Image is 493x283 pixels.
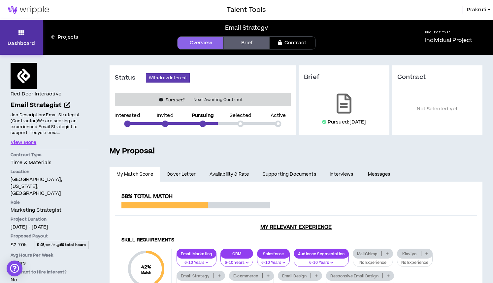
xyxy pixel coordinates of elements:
[115,74,146,82] h3: Status
[220,254,253,267] button: 6-10 Years
[37,242,45,247] strong: $ 45
[326,273,382,278] p: Responsive Email Design
[11,112,88,136] p: Job Description: Email Strategist (Contractor)We are seeking an experienced Email Strategist to s...
[256,167,323,182] a: Supporting Documents
[11,169,88,175] p: Location
[271,113,286,118] p: Active
[425,36,473,44] p: Individual Project
[203,167,256,182] a: Availability & Rate
[467,6,486,14] span: Prakruti
[121,237,471,243] h4: Skill Requirements
[7,261,22,276] div: Open Intercom Messenger
[257,251,289,256] p: Salesforce
[11,159,88,166] p: Time & Materials
[401,260,428,266] p: No Experience
[294,254,349,267] button: 6-10 Years
[298,260,345,266] p: 6-10 Years
[115,224,477,230] h3: My Relevant Experience
[357,260,389,266] p: No Experience
[11,252,88,258] p: Avg Hours Per Week
[294,251,348,256] p: Audience Segmentation
[141,270,151,275] small: Match
[8,40,35,47] p: Dashboard
[225,23,268,32] div: Email Strategy
[121,193,173,200] span: 58% Total Match
[397,251,421,256] p: Klaviyo
[323,167,361,182] a: Interviews
[11,233,88,239] p: Proposed Payout
[177,251,216,256] p: Email Marketing
[11,240,27,249] span: $2.70k
[11,199,88,205] p: Role
[189,96,246,103] span: Next Awaiting Contract
[304,73,384,81] h3: Brief
[397,91,477,127] p: Not Selected yet
[35,241,88,249] span: per hr @
[11,152,88,158] p: Contract Type
[278,273,311,278] p: Email Design
[43,34,86,41] a: Projects
[11,216,88,222] p: Project Duration
[167,171,196,178] span: Cover Letter
[11,101,88,110] a: Email Strategist
[11,260,88,266] p: 15 hrs
[192,113,214,118] p: Pursuing
[328,119,366,125] p: Pursued: [DATE]
[221,251,253,256] p: CRM
[141,264,151,270] span: 42 %
[157,113,174,118] p: Invited
[60,242,86,247] strong: 60 total hours
[270,36,316,50] a: Contract
[227,5,266,15] h3: Talent Tools
[353,251,381,256] p: MailChimp
[397,73,477,81] h3: Contract
[11,176,88,197] p: [GEOGRAPHIC_DATA], [US_STATE], [GEOGRAPHIC_DATA]
[110,167,160,182] a: My Match Score
[177,254,216,267] button: 6-10 Years
[361,167,399,182] a: Messages
[115,113,140,118] p: Interested
[425,30,473,35] h5: Project Type
[11,90,61,98] h4: Red Door Interactive
[177,273,214,278] p: Email Strategy
[11,224,88,230] p: [DATE] - [DATE]
[110,146,482,157] h5: My Proposal
[257,254,290,267] button: 6-10 Years
[181,260,212,266] p: 6-10 Years
[166,97,184,103] i: Pursued!
[230,113,251,118] p: Selected
[261,260,285,266] p: 6-10 Years
[223,36,270,50] a: Brief
[225,260,249,266] p: 6-10 Years
[353,254,393,267] button: No Experience
[177,36,223,50] a: Overview
[11,101,61,110] span: Email Strategist
[146,73,190,83] button: Withdraw Interest
[11,139,36,146] button: View More
[397,254,433,267] button: No Experience
[11,269,88,275] p: Contract to Hire Interest?
[229,273,262,278] p: E-commerce
[11,207,61,214] span: Marketing Strategist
